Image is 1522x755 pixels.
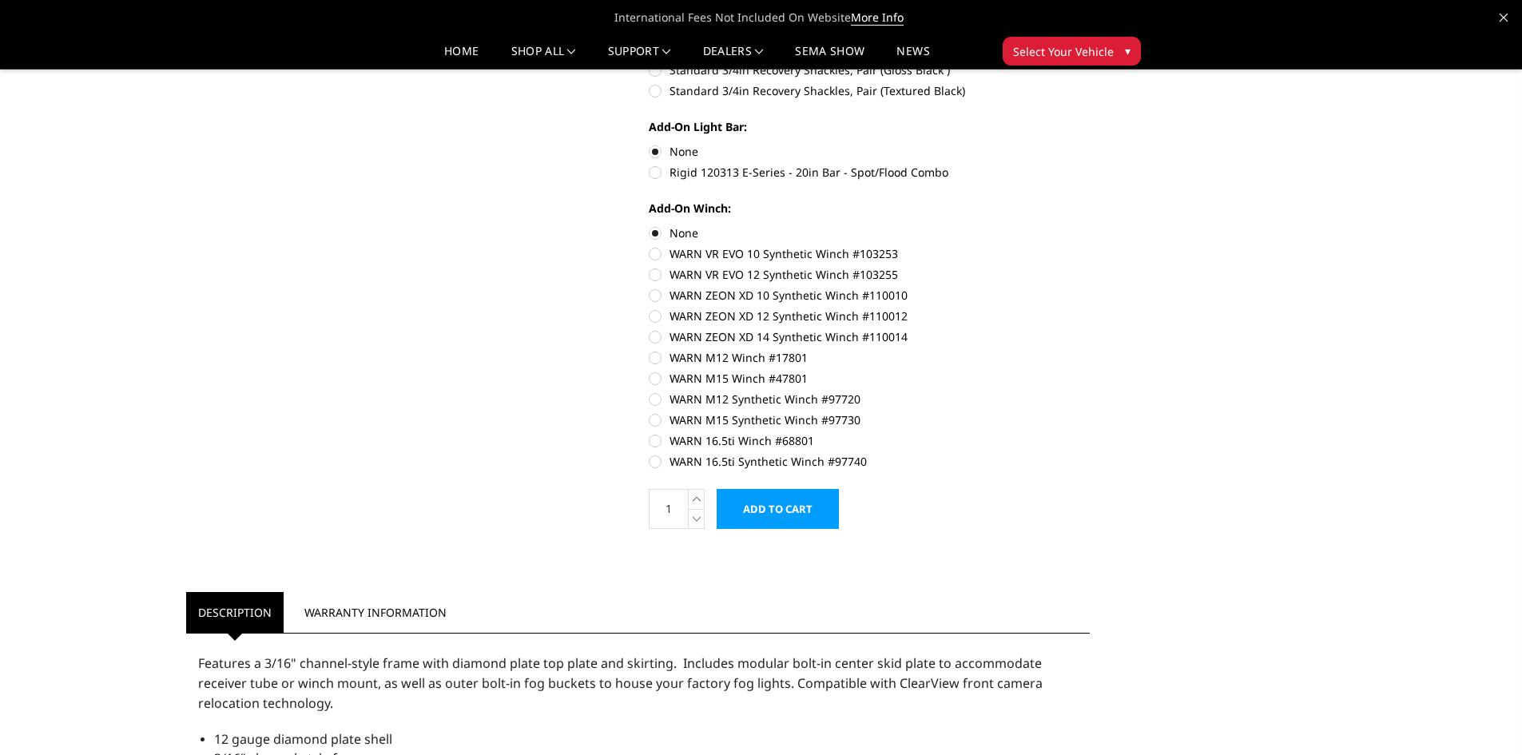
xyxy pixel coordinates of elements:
[649,164,1090,181] label: Rigid 120313 E-Series - 20in Bar - Spot/Flood Combo
[649,308,1090,324] label: WARN ZEON XD 12 Synthetic Winch #110012
[795,46,864,69] a: SEMA Show
[649,453,1090,470] label: WARN 16.5ti Synthetic Winch #97740
[649,200,1090,217] label: Add-On Winch:
[1125,42,1131,59] span: ▾
[649,118,1090,135] label: Add-On Light Bar:
[649,328,1090,345] label: WARN ZEON XD 14 Synthetic Winch #110014
[649,370,1090,387] label: WARN M15 Winch #47801
[649,225,1090,241] label: None
[851,10,904,26] a: More Info
[444,46,479,69] a: Home
[649,62,1090,78] label: Standard 3/4in Recovery Shackles, Pair (Gloss Black )
[608,46,671,69] a: Support
[1003,37,1141,66] button: Select Your Vehicle
[896,46,929,69] a: News
[1442,678,1522,755] iframe: Chat Widget
[649,349,1090,366] label: WARN M12 Winch #17801
[1013,43,1114,60] span: Select Your Vehicle
[649,245,1090,262] label: WARN VR EVO 10 Synthetic Winch #103253
[198,654,1043,712] span: Features a 3/16" channel-style frame with diamond plate top plate and skirting. Includes modular ...
[186,592,284,633] a: Description
[649,411,1090,428] label: WARN M15 Synthetic Winch #97730
[649,266,1090,283] label: WARN VR EVO 12 Synthetic Winch #103255
[292,592,459,633] a: Warranty Information
[214,730,392,748] span: 12 gauge diamond plate shell
[649,287,1090,304] label: WARN ZEON XD 10 Synthetic Winch #110010
[511,46,576,69] a: shop all
[186,2,1337,34] span: International Fees Not Included On Website
[703,46,764,69] a: Dealers
[649,143,1090,160] label: None
[649,432,1090,449] label: WARN 16.5ti Winch #68801
[649,391,1090,407] label: WARN M12 Synthetic Winch #97720
[717,489,839,529] input: Add to Cart
[649,82,1090,99] label: Standard 3/4in Recovery Shackles, Pair (Textured Black)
